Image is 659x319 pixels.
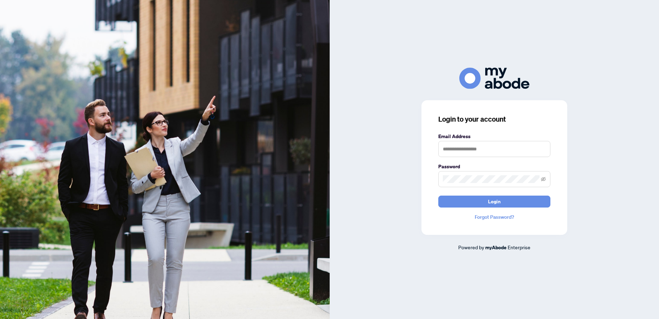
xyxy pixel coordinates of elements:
h3: Login to your account [438,114,550,124]
span: Login [488,196,501,207]
span: Enterprise [508,244,530,250]
span: Powered by [458,244,484,250]
span: eye-invisible [541,177,546,182]
label: Email Address [438,133,550,140]
a: myAbode [485,244,507,251]
img: ma-logo [459,68,529,89]
a: Forgot Password? [438,213,550,221]
label: Password [438,163,550,170]
button: Login [438,196,550,208]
